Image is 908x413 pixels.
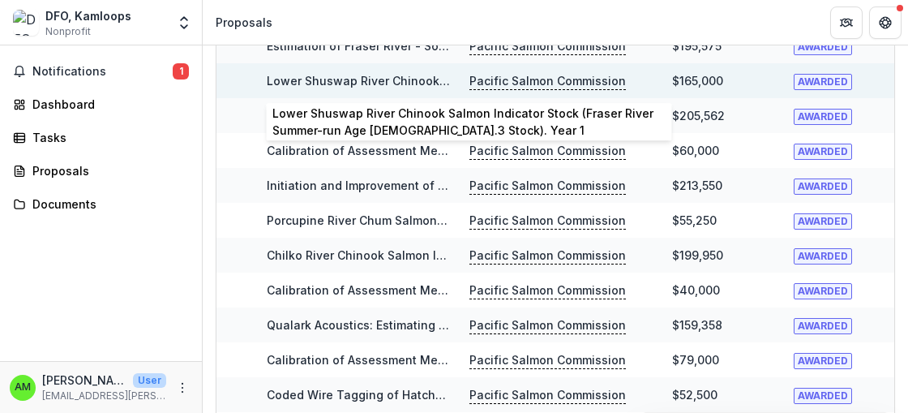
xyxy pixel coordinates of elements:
[173,6,195,39] button: Open entity switcher
[672,142,719,159] div: $60,000
[15,382,31,393] div: Amber Messmer
[13,10,39,36] img: DFO, Kamloops
[469,386,626,404] p: Pacific Salmon Commission
[32,96,182,113] div: Dashboard
[42,372,126,389] p: [PERSON_NAME]
[267,283,698,297] a: Calibration of Assessment Methods for Fraser Sockeye Enumeration. Year 9
[794,144,852,160] span: AWARDED
[469,107,626,125] p: Pacific Salmon Commission
[267,213,713,227] a: Porcupine River Chum Salmon Restoration Incubation and Rearing Pilot Project
[469,177,626,195] p: Pacific Salmon Commission
[6,191,195,217] a: Documents
[469,142,626,160] p: Pacific Salmon Commission
[672,316,722,333] div: $159,358
[672,37,722,54] div: $195,575
[672,282,720,299] div: $40,000
[469,351,626,369] p: Pacific Salmon Commission
[6,157,195,184] a: Proposals
[469,72,626,90] p: Pacific Salmon Commission
[830,6,863,39] button: Partners
[469,212,626,230] p: Pacific Salmon Commission
[672,212,717,229] div: $55,250
[32,162,182,179] div: Proposals
[267,248,897,262] a: Chilko River Chinook Salmon Indicator Stock (Fraser River Summer-run Age [DEMOGRAPHIC_DATA].3 sto...
[6,58,195,84] button: Notifications1
[45,24,91,39] span: Nonprofit
[672,177,722,194] div: $213,550
[32,196,182,213] div: Documents
[794,109,852,125] span: AWARDED
[672,351,719,368] div: $79,000
[672,386,717,403] div: $52,500
[6,124,195,151] a: Tasks
[267,388,705,402] a: Coded Wire Tagging of Hatchery Origin Canadian-Origin Chinook Salmon Fry
[794,248,852,265] span: AWARDED
[794,353,852,369] span: AWARDED
[173,378,192,398] button: More
[794,39,852,55] span: AWARDED
[672,72,723,89] div: $165,000
[216,14,272,31] div: Proposals
[794,283,852,299] span: AWARDED
[469,316,626,334] p: Pacific Salmon Commission
[6,91,195,118] a: Dashboard
[267,109,897,123] a: Chilko River Chinook Salmon Indicator Stock (Fraser River Summer-run Age [DEMOGRAPHIC_DATA].3 sto...
[469,37,626,55] p: Pacific Salmon Commission
[267,353,698,367] a: Calibration of Assessment Methods for Fraser Sockeye Enumeration. Year 8
[32,65,173,79] span: Notifications
[869,6,902,39] button: Get Help
[794,213,852,230] span: AWARDED
[32,129,182,146] div: Tasks
[267,144,703,157] a: Calibration of Assessment Methods for Fraser Sockeye Enumeration. Year 10
[794,74,852,90] span: AWARDED
[42,389,166,403] p: [EMAIL_ADDRESS][PERSON_NAME][DOMAIN_NAME]
[672,107,725,124] div: $205,562
[469,247,626,265] p: Pacific Salmon Commission
[133,373,166,388] p: User
[45,7,131,24] div: DFO, Kamloops
[794,318,852,334] span: AWARDED
[794,179,852,195] span: AWARDED
[469,282,626,299] p: Pacific Salmon Commission
[173,63,189,80] span: 1
[672,247,723,264] div: $199,950
[794,388,852,404] span: AWARDED
[209,11,279,34] nav: breadcrumb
